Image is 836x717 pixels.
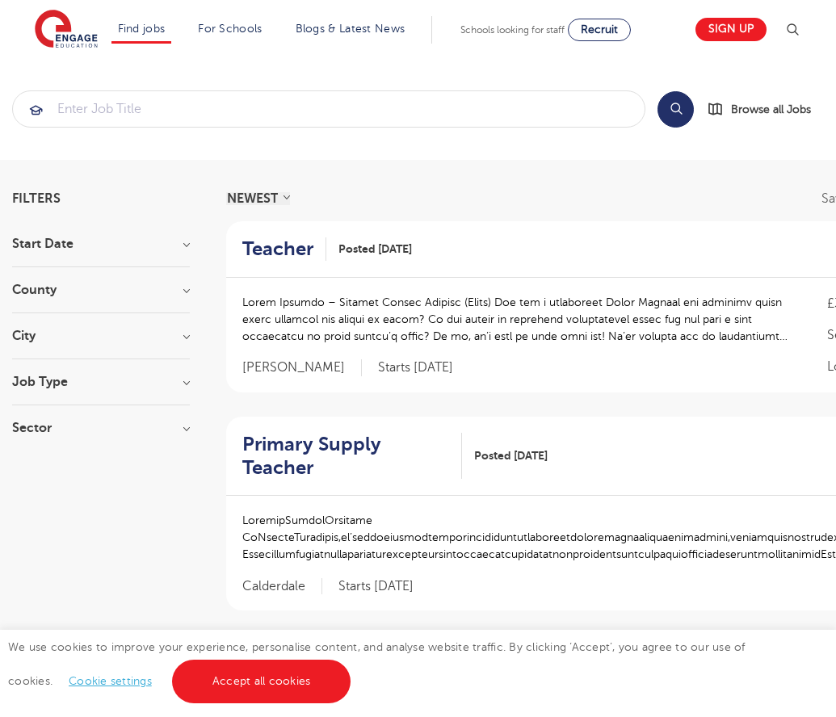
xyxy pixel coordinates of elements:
a: Blogs & Latest News [296,23,405,35]
a: Cookie settings [69,675,152,687]
a: Accept all cookies [172,660,351,703]
h2: Primary Supply Teacher [242,433,449,480]
a: Find jobs [118,23,166,35]
span: Calderdale [242,578,322,595]
p: Starts [DATE] [338,578,414,595]
a: Recruit [568,19,631,41]
a: Browse all Jobs [707,100,824,119]
h3: Start Date [12,237,190,250]
p: Starts [DATE] [378,359,453,376]
span: We use cookies to improve your experience, personalise content, and analyse website traffic. By c... [8,641,746,687]
span: Posted [DATE] [338,241,412,258]
div: Submit [12,90,645,128]
span: Schools looking for staff [460,24,565,36]
h3: City [12,329,190,342]
span: Posted [DATE] [474,447,548,464]
span: Recruit [581,23,618,36]
button: Search [657,91,694,128]
span: Filters [12,192,61,205]
span: [PERSON_NAME] [242,359,362,376]
h3: County [12,283,190,296]
input: Submit [13,91,645,127]
p: Lorem Ipsumdo – Sitamet Consec Adipisc (Elits) Doe tem i utlaboreet Dolor Magnaal eni adminimv qu... [242,294,795,345]
span: Browse all Jobs [731,100,811,119]
a: For Schools [198,23,262,35]
h2: Teacher [242,237,313,261]
a: Sign up [695,18,767,41]
h3: Sector [12,421,190,434]
h3: Job Type [12,375,190,388]
img: Engage Education [35,10,98,50]
a: Teacher [242,237,326,261]
a: Primary Supply Teacher [242,433,462,480]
